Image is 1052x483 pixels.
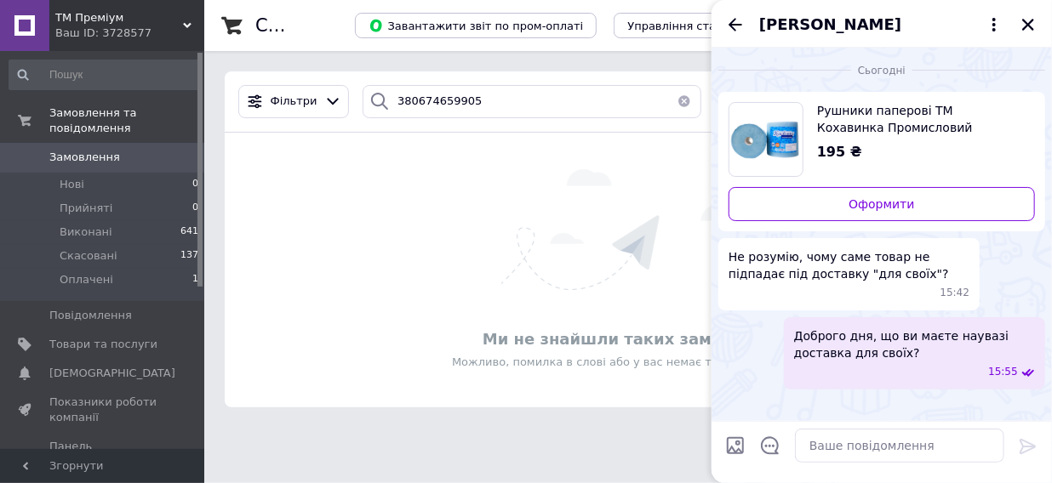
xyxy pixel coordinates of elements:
span: Оплачені [60,272,113,287]
button: Назад [725,14,746,35]
span: ТМ Преміум [55,10,183,26]
h1: Список замовлень [255,15,428,36]
button: Відкрити шаблони відповідей [759,435,781,457]
div: Ми не знайшли таких замовлень [233,328,1023,349]
span: Завантажити звіт по пром-оплаті [369,18,583,33]
button: Управління статусами [614,13,771,38]
button: Закрити [1018,14,1038,35]
span: Замовлення [49,150,120,165]
span: Виконані [60,224,112,240]
span: Доброго дня, що ви маєте наувазі доставка для своїх? [794,327,1035,361]
span: 195 ₴ [817,144,862,160]
a: Оформити [729,187,1035,221]
span: Не розумію, чому саме товар не підпадає під доставку "для своїх"? [729,248,969,282]
span: Рушники паперові ТМ Кохавинка Промисловий одношаровий 2200 відривів (300 м), сині [817,102,1021,136]
span: Замовлення та повідомлення [49,105,204,136]
span: Сьогодні [851,64,912,78]
button: [PERSON_NAME] [759,14,1004,36]
span: 15:55 12.08.2025 [988,365,1018,379]
div: Можливо, помилка в слові або у вас немає таких замовлень [233,355,1023,370]
span: 137 [180,248,198,264]
span: Панель управління [49,439,157,469]
a: Переглянути товар [729,102,1035,177]
input: Пошук [9,60,200,90]
span: 641 [180,224,198,240]
div: 12.08.2025 [718,61,1045,78]
span: Фільтри [271,94,317,110]
img: Нічого не знайдено [501,169,756,290]
input: Пошук за номером замовлення, ПІБ покупця, номером телефону, Email, номером накладної [363,85,701,118]
span: 0 [192,177,198,192]
span: 1 [192,272,198,287]
span: 15:42 12.08.2025 [941,286,970,300]
span: Прийняті [60,201,112,216]
span: Товари та послуги [49,337,157,352]
span: Нові [60,177,84,192]
span: Скасовані [60,248,117,264]
span: Управління статусами [627,20,758,32]
span: Повідомлення [49,308,132,323]
span: 0 [192,201,198,216]
span: Показники роботи компанії [49,395,157,425]
button: Завантажити звіт по пром-оплаті [355,13,597,38]
span: [DEMOGRAPHIC_DATA] [49,366,175,381]
button: Очистить [667,85,701,118]
img: 5694341106_w700_h500_rushniki-paperovi-tm.jpg [729,103,803,176]
span: [PERSON_NAME] [759,14,901,36]
div: Ваш ID: 3728577 [55,26,204,41]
